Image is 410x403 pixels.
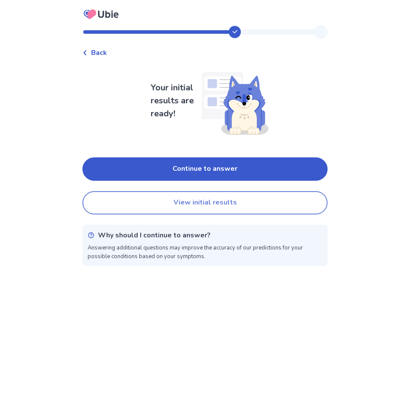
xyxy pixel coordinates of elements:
button: View initial results [82,191,328,214]
img: Shiba [198,65,268,137]
p: Answering additional questions may improve the accuracy of our predictions for your possible cond... [88,244,322,261]
span: Back [91,48,107,58]
p: Your initial results are ready! [151,81,198,120]
button: Continue to answer [82,157,328,181]
p: Why should I continue to answer? [98,230,211,240]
